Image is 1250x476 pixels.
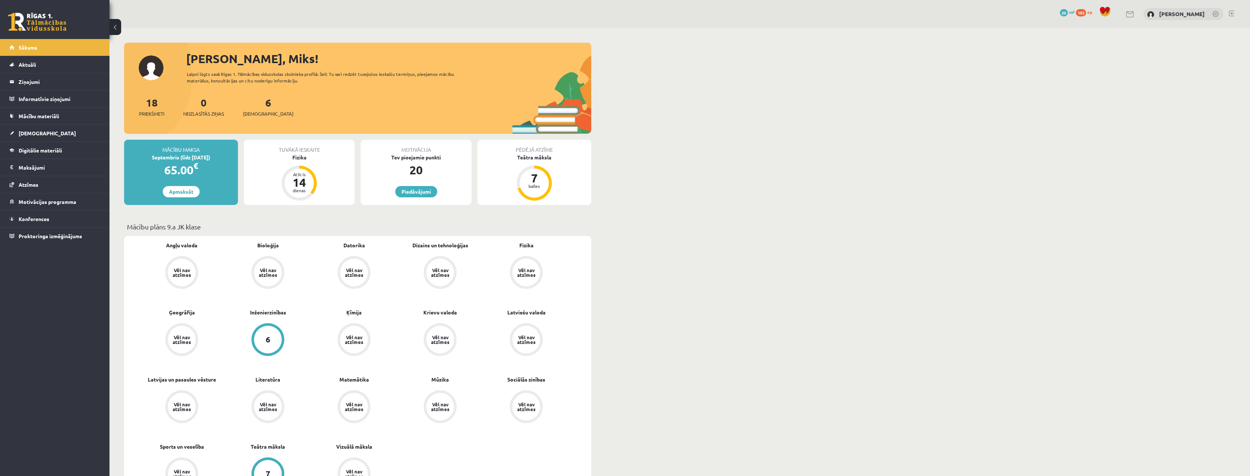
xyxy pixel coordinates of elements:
[139,96,164,117] a: 18Priekšmeti
[516,268,536,277] div: Vēl nav atzīmes
[507,309,546,316] a: Latviešu valoda
[172,402,192,411] div: Vēl nav atzīmes
[244,154,355,161] div: Fizika
[288,177,310,188] div: 14
[19,61,36,68] span: Aktuāli
[477,154,591,161] div: Teātra māksla
[243,96,293,117] a: 6[DEMOGRAPHIC_DATA]
[483,323,569,357] a: Vēl nav atzīmes
[255,376,280,383] a: Literatūra
[507,376,545,383] a: Sociālās zinības
[172,335,192,344] div: Vēl nav atzīmes
[163,186,200,197] a: Apmaksāt
[193,160,198,171] span: €
[183,110,224,117] span: Neizlasītās ziņas
[1159,10,1205,18] a: [PERSON_NAME]
[187,71,467,84] div: Laipni lūgts savā Rīgas 1. Tālmācības vidusskolas skolnieka profilā. Šeit Tu vari redzēt tuvojošo...
[257,241,279,249] a: Bioloģija
[225,390,311,425] a: Vēl nav atzīmes
[127,222,588,232] p: Mācību plāns 9.a JK klase
[339,376,369,383] a: Matemātika
[250,309,286,316] a: Inženierzinības
[19,159,100,176] legend: Maksājumi
[9,108,100,124] a: Mācību materiāli
[361,154,472,161] div: Tev pieejamie punkti
[19,216,49,222] span: Konferences
[8,13,66,31] a: Rīgas 1. Tālmācības vidusskola
[160,443,204,450] a: Sports un veselība
[19,181,38,188] span: Atzīmes
[9,228,100,244] a: Proktoringa izmēģinājums
[412,241,468,249] a: Dizains un tehnoloģijas
[9,125,100,142] a: [DEMOGRAPHIC_DATA]
[516,402,536,411] div: Vēl nav atzīmes
[225,256,311,290] a: Vēl nav atzīmes
[19,147,62,154] span: Digitālie materiāli
[430,402,450,411] div: Vēl nav atzīmes
[258,402,278,411] div: Vēl nav atzīmes
[343,241,365,249] a: Datorika
[1087,9,1092,15] span: xp
[124,161,238,179] div: 65.00
[124,140,238,154] div: Mācību maksa
[344,402,364,411] div: Vēl nav atzīmes
[266,336,270,344] div: 6
[139,256,225,290] a: Vēl nav atzīmes
[9,39,100,56] a: Sākums
[9,159,100,176] a: Maksājumi
[9,176,100,193] a: Atzīmes
[243,110,293,117] span: [DEMOGRAPHIC_DATA]
[397,390,483,425] a: Vēl nav atzīmes
[139,390,225,425] a: Vēl nav atzīmes
[124,154,238,161] div: Septembris (līdz [DATE])
[19,198,76,205] span: Motivācijas programma
[516,335,536,344] div: Vēl nav atzīmes
[9,193,100,210] a: Motivācijas programma
[19,233,82,239] span: Proktoringa izmēģinājums
[1060,9,1075,15] a: 20 mP
[483,256,569,290] a: Vēl nav atzīmes
[1076,9,1086,16] span: 103
[244,154,355,202] a: Fizika Atlicis 14 dienas
[258,268,278,277] div: Vēl nav atzīmes
[311,256,397,290] a: Vēl nav atzīmes
[288,172,310,177] div: Atlicis
[169,309,195,316] a: Ģeogrāfija
[361,161,472,179] div: 20
[423,309,457,316] a: Krievu valoda
[19,90,100,107] legend: Informatīvie ziņojumi
[397,256,483,290] a: Vēl nav atzīmes
[19,44,37,51] span: Sākums
[431,376,449,383] a: Mūzika
[397,323,483,357] a: Vēl nav atzīmes
[9,73,100,90] a: Ziņojumi
[361,140,472,154] div: Motivācija
[346,309,362,316] a: Ķīmija
[477,154,591,202] a: Teātra māksla 7 balles
[523,172,545,184] div: 7
[311,323,397,357] a: Vēl nav atzīmes
[9,210,100,227] a: Konferences
[19,130,76,136] span: [DEMOGRAPHIC_DATA]
[251,443,285,450] a: Teātra māksla
[244,140,355,154] div: Tuvākā ieskaite
[9,56,100,73] a: Aktuāli
[9,142,100,159] a: Digitālie materiāli
[19,73,100,90] legend: Ziņojumi
[166,241,197,249] a: Angļu valoda
[483,390,569,425] a: Vēl nav atzīmes
[139,323,225,357] a: Vēl nav atzīmes
[311,390,397,425] a: Vēl nav atzīmes
[172,268,192,277] div: Vēl nav atzīmes
[1147,11,1154,18] img: Miks Bubis
[19,113,59,119] span: Mācību materiāli
[395,186,437,197] a: Piedāvājumi
[430,335,450,344] div: Vēl nav atzīmes
[1069,9,1075,15] span: mP
[1060,9,1068,16] span: 20
[523,184,545,188] div: balles
[139,110,164,117] span: Priekšmeti
[9,90,100,107] a: Informatīvie ziņojumi
[186,50,591,67] div: [PERSON_NAME], Miks!
[344,268,364,277] div: Vēl nav atzīmes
